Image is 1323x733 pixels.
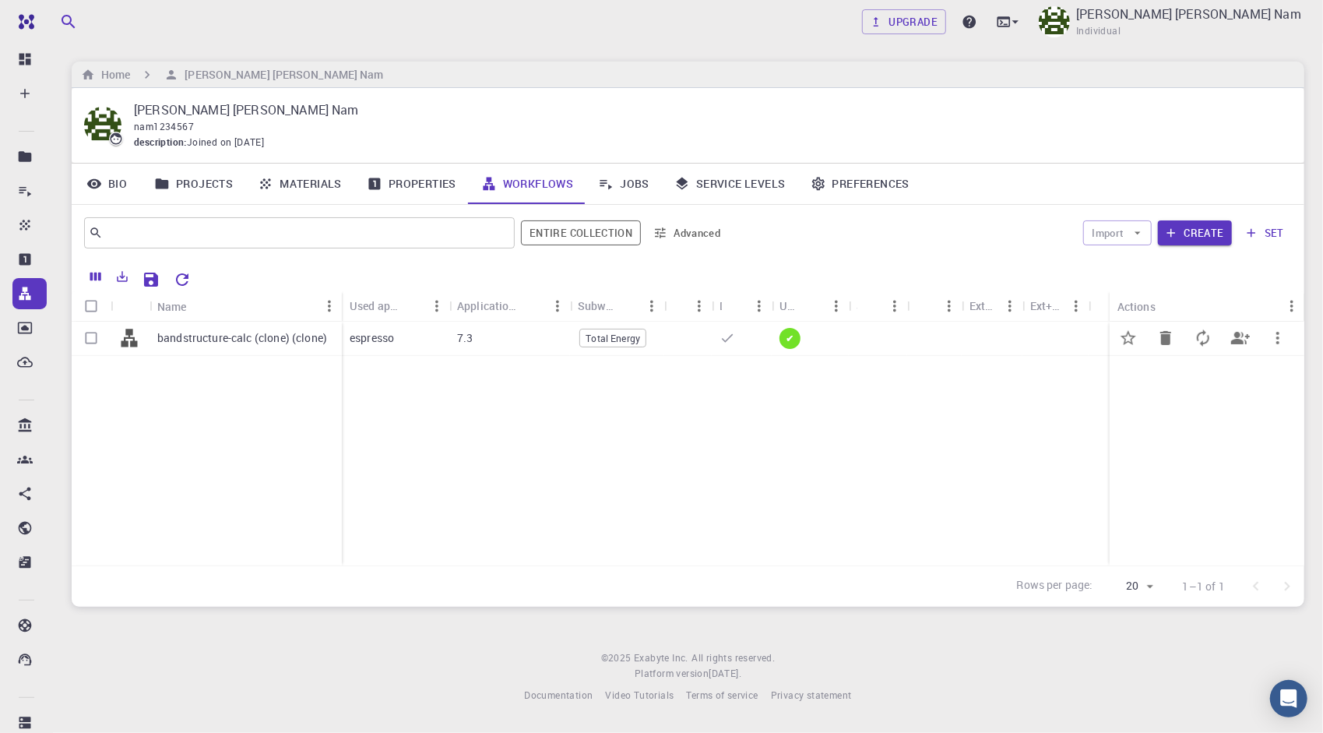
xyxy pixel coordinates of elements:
[157,291,187,322] div: Name
[709,666,741,682] a: [DATE].
[915,294,940,319] button: Sort
[969,291,998,321] div: Ext+lnk
[747,294,772,319] button: Menu
[907,291,962,321] div: Public
[634,651,688,664] span: Exabyte Inc.
[142,164,245,204] a: Projects
[1083,220,1151,245] button: Import
[457,291,520,321] div: Application Version
[134,135,187,150] span: description :
[1039,6,1070,37] img: NGUYỄN VĂN Hà Nam
[720,291,722,321] div: Default
[1064,294,1089,319] button: Menu
[1022,291,1089,321] div: Ext+web
[798,164,922,204] a: Preferences
[457,330,473,346] p: 7.3
[780,332,800,345] span: ✔
[167,264,198,295] button: Reset Explorer Settings
[1076,5,1301,23] p: [PERSON_NAME] [PERSON_NAME] Nam
[134,100,1279,119] p: [PERSON_NAME] [PERSON_NAME] Nam
[1158,220,1232,245] button: Create
[72,164,142,204] a: Bio
[686,689,758,701] span: Terms of service
[1017,577,1093,595] p: Rows per page:
[614,294,639,319] button: Sort
[178,66,383,83] h6: [PERSON_NAME] [PERSON_NAME] Nam
[150,291,342,322] div: Name
[882,294,907,319] button: Menu
[1117,291,1156,322] div: Actions
[605,689,674,701] span: Video Tutorials
[399,294,424,319] button: Sort
[521,220,641,245] button: Entire collection
[317,294,342,319] button: Menu
[1076,23,1121,39] span: Individual
[1270,680,1307,717] div: Open Intercom Messenger
[1110,291,1304,322] div: Actions
[1100,575,1158,597] div: 20
[662,164,798,204] a: Service Levels
[1279,294,1304,319] button: Menu
[1110,319,1147,357] button: Set default
[998,294,1022,319] button: Menu
[134,120,194,132] span: nam1234567
[857,294,882,319] button: Sort
[545,294,570,319] button: Menu
[31,11,87,25] span: Support
[524,688,593,703] a: Documentation
[78,66,387,83] nav: breadcrumb
[687,294,712,319] button: Menu
[635,666,709,682] span: Platform version
[449,291,570,321] div: Application Version
[686,688,758,703] a: Terms of service
[849,291,907,321] div: Shared
[135,264,167,295] button: Save Explorer Settings
[1238,220,1292,245] button: set
[799,294,824,319] button: Sort
[1147,319,1184,357] button: Delete
[12,14,34,30] img: logo
[109,264,135,289] button: Export
[187,135,264,150] span: Joined on [DATE]
[521,220,641,245] span: Filter throughout whole library including sets (folders)
[586,164,662,204] a: Jobs
[187,294,212,319] button: Sort
[779,291,799,321] div: Up-to-date
[157,330,327,346] p: bandstructure-calc (clone) (clone)
[862,9,947,34] a: Upgrade
[469,164,586,204] a: Workflows
[962,291,1022,321] div: Ext+lnk
[712,291,772,321] div: Default
[520,294,545,319] button: Sort
[772,291,849,321] div: Up-to-date
[722,294,747,319] button: Sort
[350,291,399,321] div: Used application
[634,650,688,666] a: Exabyte Inc.
[639,294,664,319] button: Menu
[580,332,646,345] span: Total Energy
[1030,291,1064,321] div: Ext+web
[1183,579,1225,594] p: 1–1 of 1
[95,66,130,83] h6: Home
[664,291,712,321] div: Tags
[672,294,697,319] button: Sort
[111,291,150,322] div: Icon
[771,688,852,703] a: Privacy statement
[354,164,469,204] a: Properties
[937,294,962,319] button: Menu
[1184,319,1222,357] button: Update
[647,220,728,245] button: Advanced
[709,667,741,679] span: [DATE] .
[342,291,449,321] div: Used application
[570,291,664,321] div: Subworkflows
[601,650,634,666] span: © 2025
[245,164,354,204] a: Materials
[771,689,852,701] span: Privacy statement
[83,264,109,289] button: Columns
[350,330,394,346] p: espresso
[1222,319,1259,357] button: Share
[524,689,593,701] span: Documentation
[605,688,674,703] a: Video Tutorials
[824,294,849,319] button: Menu
[424,294,449,319] button: Menu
